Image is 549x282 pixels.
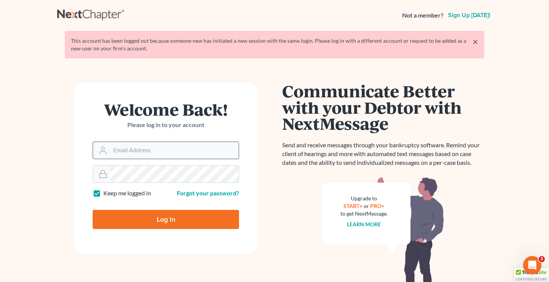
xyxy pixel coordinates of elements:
h1: Communicate Better with your Debtor with NextMessage [282,83,484,132]
span: 3 [539,256,545,262]
div: to get NextMessage. [340,210,388,218]
input: Email Address [110,142,239,159]
input: Log In [93,210,239,229]
h1: Welcome Back! [93,101,239,118]
label: Keep me logged in [103,189,151,198]
p: Please log in to your account [93,121,239,129]
strong: Not a member? [402,11,443,20]
a: Forgot your password? [177,189,239,197]
p: Send and receive messages through your bankruptcy software. Remind your client of hearings and mo... [282,141,484,167]
div: TrustedSite Certified [514,267,549,282]
a: Sign up [DATE]! [446,12,492,18]
a: PRO+ [371,203,385,209]
a: × [473,37,478,46]
div: This account has been logged out because someone new has initiated a new session with the same lo... [71,37,478,52]
iframe: Intercom live chat [523,256,541,274]
a: START+ [344,203,363,209]
span: or [364,203,369,209]
a: Learn more [347,221,381,227]
div: Upgrade to [340,195,388,202]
